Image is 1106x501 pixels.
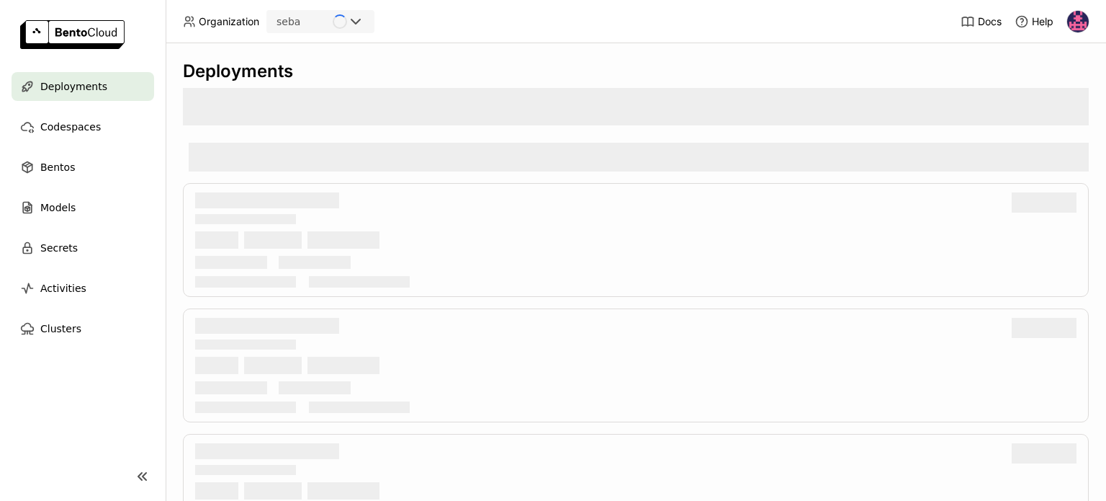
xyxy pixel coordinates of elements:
div: Deployments [183,61,1089,82]
span: Activities [40,280,86,297]
div: seba [276,14,300,29]
span: Organization [199,15,259,28]
img: Sebastjan Cigoj [1067,11,1089,32]
span: Secrets [40,239,78,257]
span: Docs [978,15,1002,28]
a: Deployments [12,72,154,101]
a: Docs [961,14,1002,29]
input: Selected seba. [302,15,303,30]
a: Secrets [12,234,154,262]
img: logo [20,20,125,49]
a: Clusters [12,314,154,343]
div: Help [1015,14,1053,29]
span: Models [40,199,76,216]
span: Clusters [40,320,81,337]
a: Activities [12,274,154,303]
a: Models [12,193,154,222]
a: Bentos [12,153,154,182]
span: Codespaces [40,118,101,136]
span: Help [1032,15,1053,28]
span: Deployments [40,78,107,95]
span: Bentos [40,159,75,176]
a: Codespaces [12,112,154,141]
